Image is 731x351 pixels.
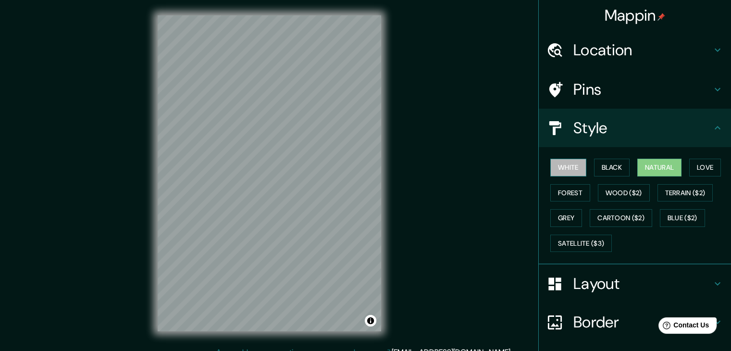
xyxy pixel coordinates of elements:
[550,159,586,176] button: White
[645,313,720,340] iframe: Help widget launcher
[550,209,582,227] button: Grey
[573,118,712,138] h4: Style
[539,264,731,303] div: Layout
[573,40,712,60] h4: Location
[637,159,681,176] button: Natural
[590,209,652,227] button: Cartoon ($2)
[657,13,665,21] img: pin-icon.png
[594,159,630,176] button: Black
[539,303,731,341] div: Border
[539,109,731,147] div: Style
[573,80,712,99] h4: Pins
[598,184,650,202] button: Wood ($2)
[539,31,731,69] div: Location
[365,315,376,326] button: Toggle attribution
[660,209,705,227] button: Blue ($2)
[539,70,731,109] div: Pins
[158,15,381,331] canvas: Map
[573,274,712,293] h4: Layout
[689,159,721,176] button: Love
[657,184,713,202] button: Terrain ($2)
[550,235,612,252] button: Satellite ($3)
[573,313,712,332] h4: Border
[605,6,666,25] h4: Mappin
[550,184,590,202] button: Forest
